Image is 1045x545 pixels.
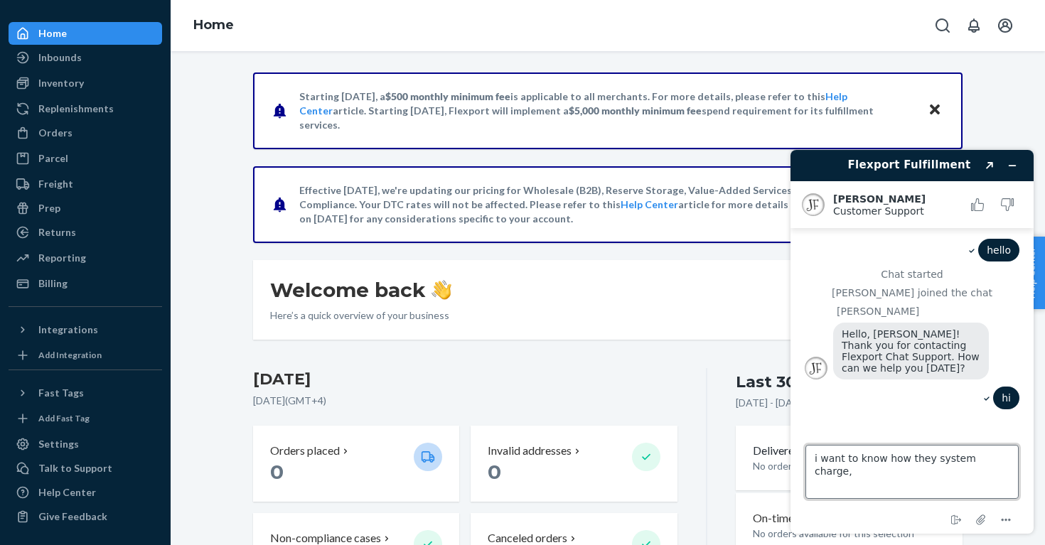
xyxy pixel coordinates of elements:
[299,183,914,226] p: Effective [DATE], we're updating our pricing for Wholesale (B2B), Reserve Storage, Value-Added Se...
[38,461,112,475] div: Talk to Support
[38,349,102,361] div: Add Integration
[960,11,988,40] button: Open notifications
[9,22,162,45] a: Home
[270,308,451,323] p: Here’s a quick overview of your business
[736,371,840,393] div: Last 30 days
[926,100,944,121] button: Close
[38,485,96,500] div: Help Center
[38,126,73,140] div: Orders
[9,122,162,144] a: Orders
[9,318,162,341] button: Integrations
[253,368,677,391] h3: [DATE]
[9,97,162,120] a: Replenishments
[38,251,86,265] div: Reporting
[38,437,79,451] div: Settings
[38,386,84,400] div: Fast Tags
[569,104,702,117] span: $5,000 monthly minimum fee
[9,247,162,269] a: Reporting
[270,443,340,459] p: Orders placed
[9,410,162,427] a: Add Fast Tag
[9,46,162,69] a: Inbounds
[779,139,1045,545] iframe: Find more information here
[270,277,451,303] h1: Welcome back
[753,459,945,473] p: No orders available for this selection
[9,481,162,504] a: Help Center
[488,460,501,484] span: 0
[753,510,837,527] p: On-time shipping
[38,26,67,41] div: Home
[38,276,68,291] div: Billing
[253,394,677,408] p: [DATE] ( GMT+4 )
[9,347,162,364] a: Add Integration
[9,147,162,170] a: Parcel
[385,90,510,102] span: $500 monthly minimum fee
[753,443,846,459] button: Delivered orders
[736,396,849,410] p: [DATE] - [DATE] ( GMT+4 )
[9,505,162,528] button: Give Feedback
[9,272,162,295] a: Billing
[38,225,76,239] div: Returns
[299,90,914,132] p: Starting [DATE], a is applicable to all merchants. For more details, please refer to this article...
[471,426,677,502] button: Invalid addresses 0
[38,151,68,166] div: Parcel
[38,102,114,116] div: Replenishments
[9,173,162,195] a: Freight
[38,50,82,65] div: Inbounds
[9,382,162,404] button: Fast Tags
[193,17,234,33] a: Home
[38,509,107,524] div: Give Feedback
[9,197,162,220] a: Prep
[182,5,245,46] ol: breadcrumbs
[38,177,73,191] div: Freight
[270,460,284,484] span: 0
[753,527,945,541] p: No orders available for this selection
[432,280,451,300] img: hand-wave emoji
[253,426,459,502] button: Orders placed 0
[9,221,162,244] a: Returns
[9,457,162,480] button: Talk to Support
[38,201,60,215] div: Prep
[9,433,162,455] a: Settings
[38,412,90,424] div: Add Fast Tag
[38,323,98,337] div: Integrations
[9,72,162,95] a: Inventory
[621,198,678,210] a: Help Center
[991,11,1019,40] button: Open account menu
[488,443,572,459] p: Invalid addresses
[928,11,957,40] button: Open Search Box
[38,76,84,90] div: Inventory
[33,10,63,23] span: Chat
